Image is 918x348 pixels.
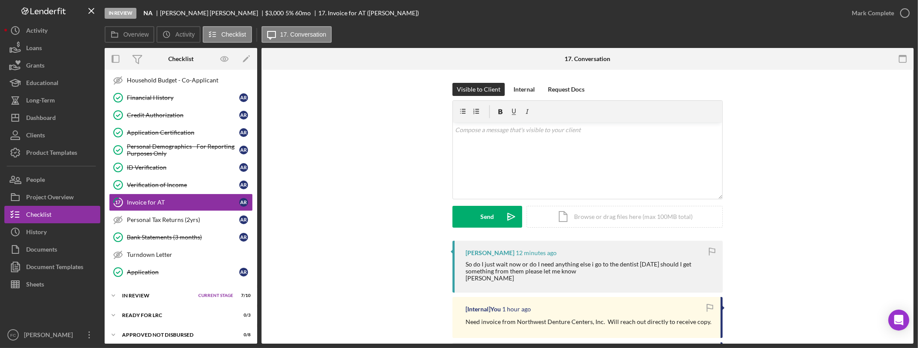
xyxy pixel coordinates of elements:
div: ID Verification [127,164,239,171]
div: So do I just wait now or do I need anything else i go to the dentist [DATE] should I get somethin... [466,261,714,282]
b: NA [143,10,153,17]
a: Personal Tax Returns (2yrs)AR [109,211,253,229]
div: Application Certification [127,129,239,136]
div: Approved Not Disbursed [122,332,229,338]
div: Verification of Income [127,181,239,188]
div: 17. Invoice for AT ([PERSON_NAME]) [318,10,419,17]
div: A R [239,163,248,172]
div: Sheets [26,276,44,295]
label: Activity [175,31,194,38]
button: Dashboard [4,109,100,126]
div: [PERSON_NAME] [22,326,78,346]
div: Financial History [127,94,239,101]
a: Turndown Letter [109,246,253,263]
div: Turndown Letter [127,251,252,258]
div: Dashboard [26,109,56,129]
div: Educational [26,74,58,94]
a: Personal Demographics - For Reporting Purposes OnlyAR [109,141,253,159]
a: Verification of IncomeAR [109,176,253,194]
button: Mark Complete [843,4,914,22]
a: Credit AuthorizationAR [109,106,253,124]
button: Checklist [203,26,252,43]
button: Product Templates [4,144,100,161]
div: A R [239,268,248,276]
button: Overview [105,26,154,43]
div: In Review [105,8,136,19]
a: ApplicationAR [109,263,253,281]
div: Internal [513,83,535,96]
div: 60 mo [295,10,311,17]
button: Send [452,206,522,228]
div: Ready for LRC [122,313,229,318]
a: Financial HistoryAR [109,89,253,106]
div: People [26,171,45,191]
div: Document Templates [26,258,83,278]
div: A R [239,146,248,154]
div: Bank Statements (3 months) [127,234,239,241]
button: Project Overview [4,188,100,206]
div: Open Intercom Messenger [888,310,909,331]
a: ID VerificationAR [109,159,253,176]
button: 17. Conversation [262,26,332,43]
button: People [4,171,100,188]
button: History [4,223,100,241]
span: $3,000 [265,9,284,17]
label: Overview [123,31,149,38]
div: Request Docs [548,83,585,96]
div: Grants [26,57,44,76]
button: Internal [509,83,539,96]
time: 2025-09-25 17:42 [502,306,531,313]
div: Checklist [168,55,194,62]
label: Checklist [221,31,246,38]
div: A R [239,128,248,137]
div: Mark Complete [852,4,894,22]
div: A R [239,233,248,242]
span: Current Stage [198,293,233,298]
button: Educational [4,74,100,92]
text: FC [10,333,16,338]
time: 2025-09-25 18:57 [516,249,557,256]
div: Invoice for AT [127,199,239,206]
button: Visible to Client [452,83,505,96]
div: [Internal] You [466,306,501,313]
div: History [26,223,47,243]
div: 17. Conversation [565,55,611,62]
button: Long-Term [4,92,100,109]
button: Activity [156,26,200,43]
a: Activity [4,22,100,39]
tspan: 17 [116,199,121,205]
button: Checklist [4,206,100,223]
div: A R [239,93,248,102]
div: In Review [122,293,194,298]
div: Loans [26,39,42,59]
div: Product Templates [26,144,77,164]
button: Loans [4,39,100,57]
div: Checklist [26,206,51,225]
div: Credit Authorization [127,112,239,119]
div: A R [239,198,248,207]
div: Household Budget - Co-Applicant [127,77,252,84]
div: [PERSON_NAME] [PERSON_NAME] [160,10,265,17]
button: Sheets [4,276,100,293]
label: 17. Conversation [280,31,326,38]
a: Clients [4,126,100,144]
button: Grants [4,57,100,74]
div: A R [239,111,248,119]
button: Documents [4,241,100,258]
button: Document Templates [4,258,100,276]
div: Personal Tax Returns (2yrs) [127,216,239,223]
button: Request Docs [544,83,589,96]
